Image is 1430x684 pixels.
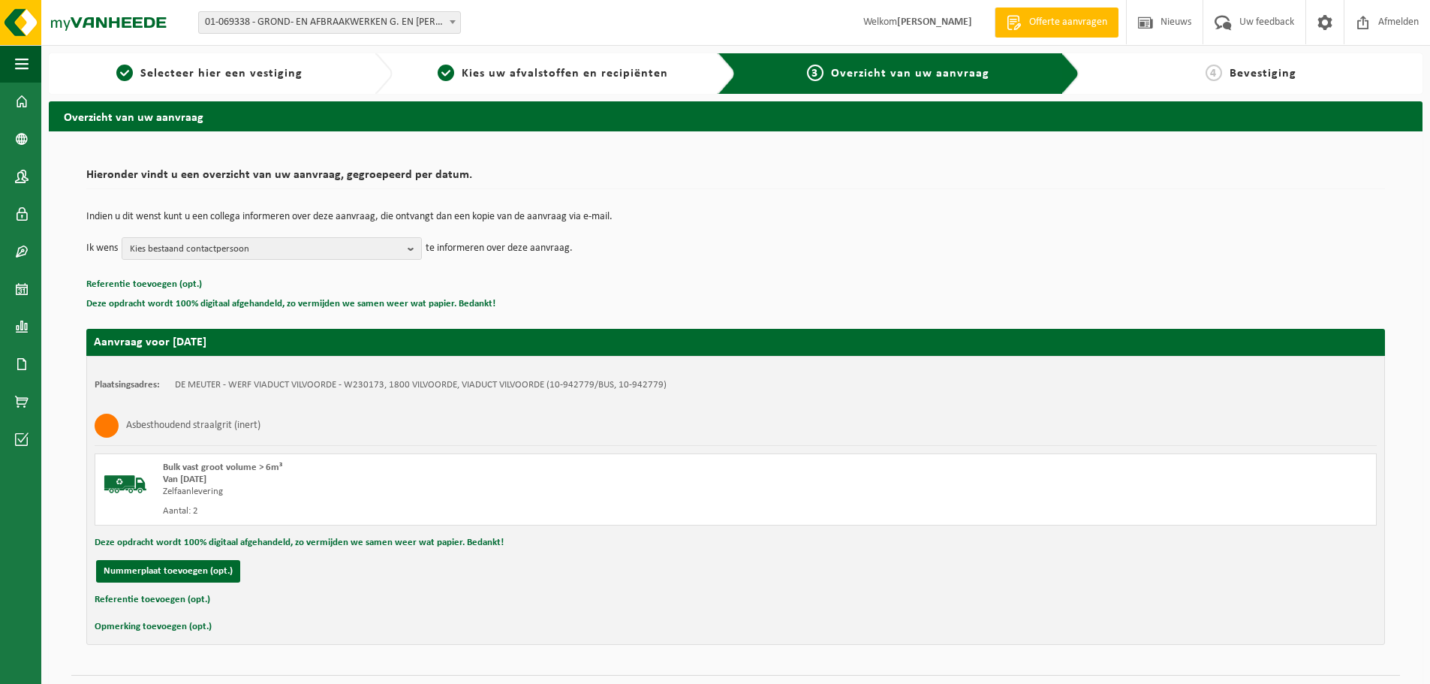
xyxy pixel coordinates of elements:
h3: Asbesthoudend straalgrit (inert) [126,414,260,438]
span: 3 [807,65,823,81]
strong: Van [DATE] [163,475,206,484]
div: Aantal: 2 [163,505,796,517]
span: 01-069338 - GROND- EN AFBRAAKWERKEN G. EN A. DE MEUTER - TERNAT [198,11,461,34]
p: Indien u dit wenst kunt u een collega informeren over deze aanvraag, die ontvangt dan een kopie v... [86,212,1385,222]
button: Deze opdracht wordt 100% digitaal afgehandeld, zo vermijden we samen weer wat papier. Bedankt! [86,294,495,314]
span: Bulk vast groot volume > 6m³ [163,463,282,472]
a: Offerte aanvragen [995,8,1118,38]
strong: [PERSON_NAME] [897,17,972,28]
strong: Aanvraag voor [DATE] [94,336,206,348]
span: Overzicht van uw aanvraag [831,68,989,80]
button: Kies bestaand contactpersoon [122,237,422,260]
span: Offerte aanvragen [1025,15,1111,30]
span: Kies uw afvalstoffen en recipiënten [462,68,668,80]
span: 2 [438,65,454,81]
a: 1Selecteer hier een vestiging [56,65,363,83]
span: 1 [116,65,133,81]
button: Referentie toevoegen (opt.) [86,275,202,294]
button: Referentie toevoegen (opt.) [95,590,210,610]
p: Ik wens [86,237,118,260]
h2: Hieronder vindt u een overzicht van uw aanvraag, gegroepeerd per datum. [86,169,1385,189]
span: Selecteer hier een vestiging [140,68,303,80]
div: Zelfaanlevering [163,486,796,498]
p: te informeren over deze aanvraag. [426,237,573,260]
button: Deze opdracht wordt 100% digitaal afgehandeld, zo vermijden we samen weer wat papier. Bedankt! [95,533,504,553]
td: DE MEUTER - WERF VIADUCT VILVOORDE - W230173, 1800 VILVOORDE, VIADUCT VILVOORDE (10-942779/BUS, 1... [175,379,667,391]
a: 2Kies uw afvalstoffen en recipiënten [400,65,706,83]
button: Nummerplaat toevoegen (opt.) [96,560,240,583]
button: Opmerking toevoegen (opt.) [95,617,212,637]
span: Bevestiging [1230,68,1296,80]
span: 01-069338 - GROND- EN AFBRAAKWERKEN G. EN A. DE MEUTER - TERNAT [199,12,460,33]
span: 4 [1206,65,1222,81]
strong: Plaatsingsadres: [95,380,160,390]
img: BL-SO-LV.png [103,462,148,507]
span: Kies bestaand contactpersoon [130,238,402,261]
h2: Overzicht van uw aanvraag [49,101,1422,131]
